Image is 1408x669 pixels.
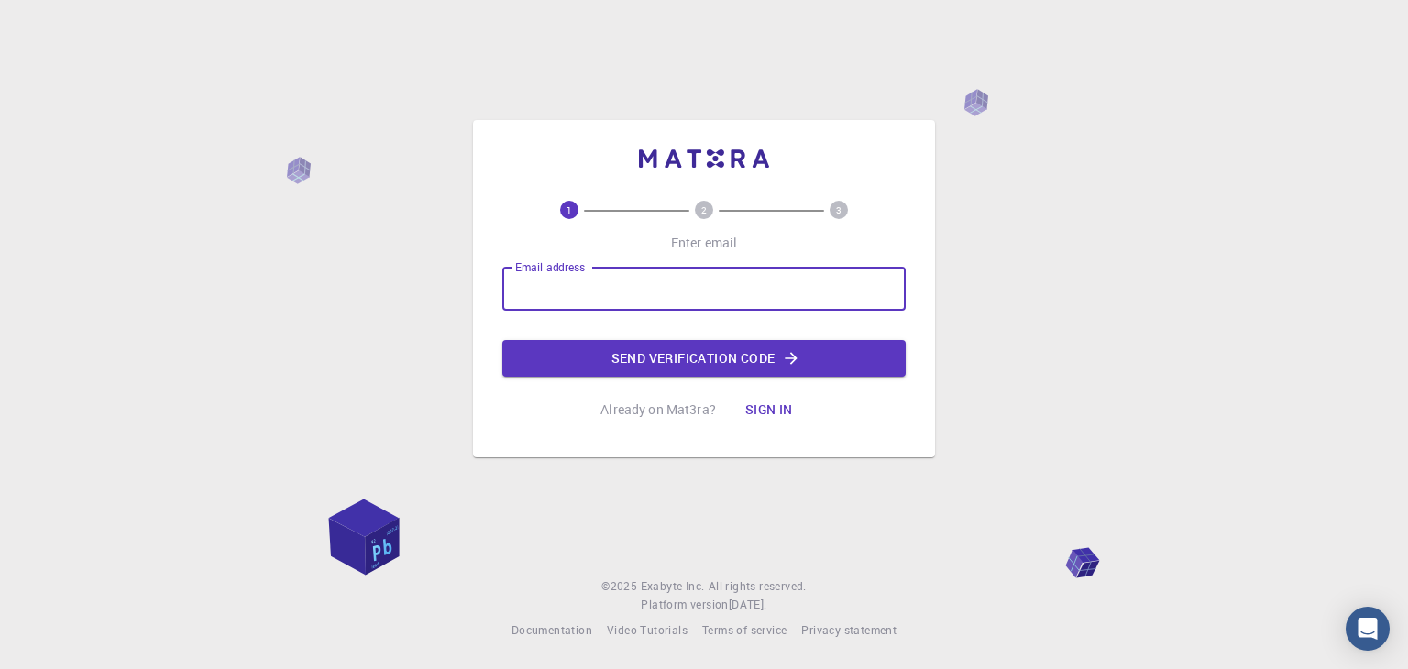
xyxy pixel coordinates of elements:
span: Terms of service [702,622,786,637]
text: 2 [701,203,707,216]
span: Privacy statement [801,622,896,637]
button: Send verification code [502,340,906,377]
span: All rights reserved. [709,577,807,596]
text: 3 [836,203,841,216]
text: 1 [566,203,572,216]
a: [DATE]. [729,596,767,614]
button: Sign in [731,391,808,428]
a: Privacy statement [801,621,896,640]
a: Video Tutorials [607,621,687,640]
a: Terms of service [702,621,786,640]
span: [DATE] . [729,597,767,611]
div: Open Intercom Messenger [1346,607,1390,651]
p: Enter email [671,234,738,252]
span: Platform version [641,596,728,614]
label: Email address [515,259,585,275]
span: Documentation [511,622,592,637]
a: Documentation [511,621,592,640]
a: Exabyte Inc. [641,577,705,596]
span: Video Tutorials [607,622,687,637]
span: © 2025 [601,577,640,596]
p: Already on Mat3ra? [600,400,716,419]
span: Exabyte Inc. [641,578,705,593]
